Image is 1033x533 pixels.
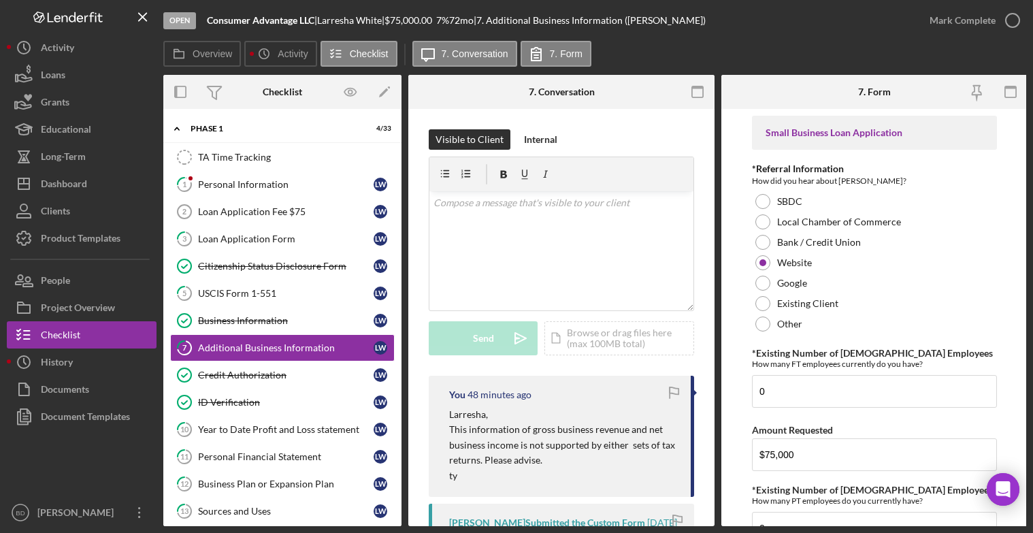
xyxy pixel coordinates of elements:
[449,468,677,483] p: ty
[170,144,395,171] a: TA Time Tracking
[916,7,1026,34] button: Mark Complete
[449,422,677,468] p: This information of gross business revenue and net business income is not supported by either set...
[930,7,996,34] div: Mark Complete
[198,424,374,435] div: Year to Date Profit and Loss statement
[752,174,997,188] div: How did you hear about [PERSON_NAME]?
[766,127,983,138] div: Small Business Loan Application
[41,88,69,119] div: Grants
[198,451,374,462] div: Personal Financial Statement
[752,484,993,496] label: *Existing Number of [DEMOGRAPHIC_DATA] Employees
[170,361,395,389] a: Credit AuthorizationLW
[374,178,387,191] div: L W
[777,298,838,309] label: Existing Client
[524,129,557,150] div: Internal
[7,88,157,116] a: Grants
[41,349,73,379] div: History
[436,129,504,150] div: Visible to Client
[7,499,157,526] button: BD[PERSON_NAME]
[7,321,157,349] button: Checklist
[182,289,186,297] tspan: 5
[170,443,395,470] a: 11Personal Financial StatementLW
[374,232,387,246] div: L W
[777,237,861,248] label: Bank / Credit Union
[374,477,387,491] div: L W
[429,321,538,355] button: Send
[198,397,374,408] div: ID Verification
[374,287,387,300] div: L W
[163,12,196,29] div: Open
[41,294,115,325] div: Project Overview
[198,261,374,272] div: Citizenship Status Disclosure Form
[7,143,157,170] button: Long-Term
[374,450,387,464] div: L W
[858,86,891,97] div: 7. Form
[752,496,997,506] div: How many PT employees do you currently have?
[7,376,157,403] button: Documents
[170,389,395,416] a: ID VerificationLW
[182,234,186,243] tspan: 3
[180,506,188,515] tspan: 13
[374,423,387,436] div: L W
[777,257,812,268] label: Website
[170,225,395,253] a: 3Loan Application FormLW
[180,425,189,434] tspan: 10
[170,253,395,280] a: Citizenship Status Disclosure FormLW
[41,267,70,297] div: People
[170,498,395,525] a: 13Sources and UsesLW
[198,315,374,326] div: Business Information
[529,86,595,97] div: 7. Conversation
[367,125,391,133] div: 4 / 33
[374,205,387,219] div: L W
[170,198,395,225] a: 2Loan Application Fee $75LW
[521,41,591,67] button: 7. Form
[263,86,302,97] div: Checklist
[7,294,157,321] button: Project Overview
[182,208,186,216] tspan: 2
[473,321,494,355] div: Send
[180,452,188,461] tspan: 11
[374,341,387,355] div: L W
[198,206,374,217] div: Loan Application Fee $75
[41,143,86,174] div: Long-Term
[41,403,130,434] div: Document Templates
[7,61,157,88] a: Loans
[7,170,157,197] button: Dashboard
[7,225,157,252] button: Product Templates
[7,116,157,143] a: Educational
[777,196,802,207] label: SBDC
[170,280,395,307] a: 5USCIS Form 1-551LW
[752,359,997,369] div: How many FT employees currently do you have?
[350,48,389,59] label: Checklist
[41,197,70,228] div: Clients
[647,517,677,528] time: 2025-08-13 13:43
[442,48,508,59] label: 7. Conversation
[193,48,232,59] label: Overview
[198,506,374,517] div: Sources and Uses
[374,395,387,409] div: L W
[207,15,317,26] div: |
[7,34,157,61] button: Activity
[7,197,157,225] button: Clients
[752,347,993,359] label: *Existing Number of [DEMOGRAPHIC_DATA] Employees
[987,473,1019,506] div: Open Intercom Messenger
[374,314,387,327] div: L W
[170,416,395,443] a: 10Year to Date Profit and Loss statementLW
[163,41,241,67] button: Overview
[34,499,122,530] div: [PERSON_NAME]
[436,15,449,26] div: 7 %
[777,216,901,227] label: Local Chamber of Commerce
[41,170,87,201] div: Dashboard
[374,259,387,273] div: L W
[207,14,314,26] b: Consumer Advantage LLC
[41,116,91,146] div: Educational
[468,389,531,400] time: 2025-08-18 16:39
[170,307,395,334] a: Business InformationLW
[170,470,395,498] a: 12Business Plan or Expansion PlanLW
[384,15,436,26] div: $75,000.00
